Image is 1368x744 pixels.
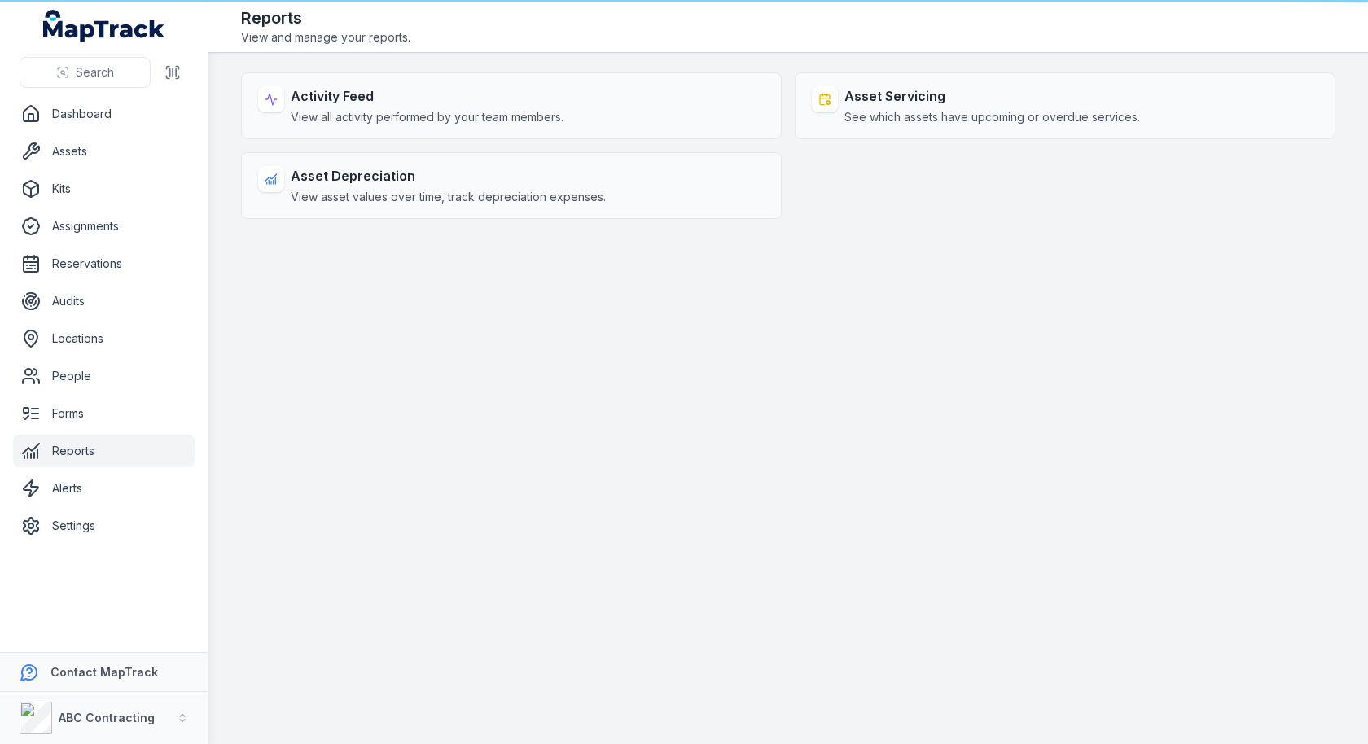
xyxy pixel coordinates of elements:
[241,7,410,29] h2: Reports
[844,86,1140,106] strong: Asset Servicing
[50,665,158,679] strong: Contact MapTrack
[13,135,195,168] a: Assets
[291,166,606,186] strong: Asset Depreciation
[13,285,195,317] a: Audits
[13,210,195,243] a: Assignments
[59,711,155,724] strong: ABC Contracting
[241,152,782,219] a: Asset DepreciationView asset values over time, track depreciation expenses.
[844,109,1140,125] span: See which assets have upcoming or overdue services.
[291,189,606,205] span: View asset values over time, track depreciation expenses.
[13,322,195,355] a: Locations
[241,29,410,46] span: View and manage your reports.
[13,435,195,467] a: Reports
[13,472,195,505] a: Alerts
[13,397,195,430] a: Forms
[20,57,151,88] button: Search
[13,98,195,130] a: Dashboard
[795,72,1335,139] a: Asset ServicingSee which assets have upcoming or overdue services.
[13,173,195,205] a: Kits
[76,64,114,81] span: Search
[13,510,195,542] a: Settings
[13,247,195,280] a: Reservations
[13,360,195,392] a: People
[291,109,563,125] span: View all activity performed by your team members.
[291,86,563,106] strong: Activity Feed
[241,72,782,139] a: Activity FeedView all activity performed by your team members.
[43,10,165,42] a: MapTrack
